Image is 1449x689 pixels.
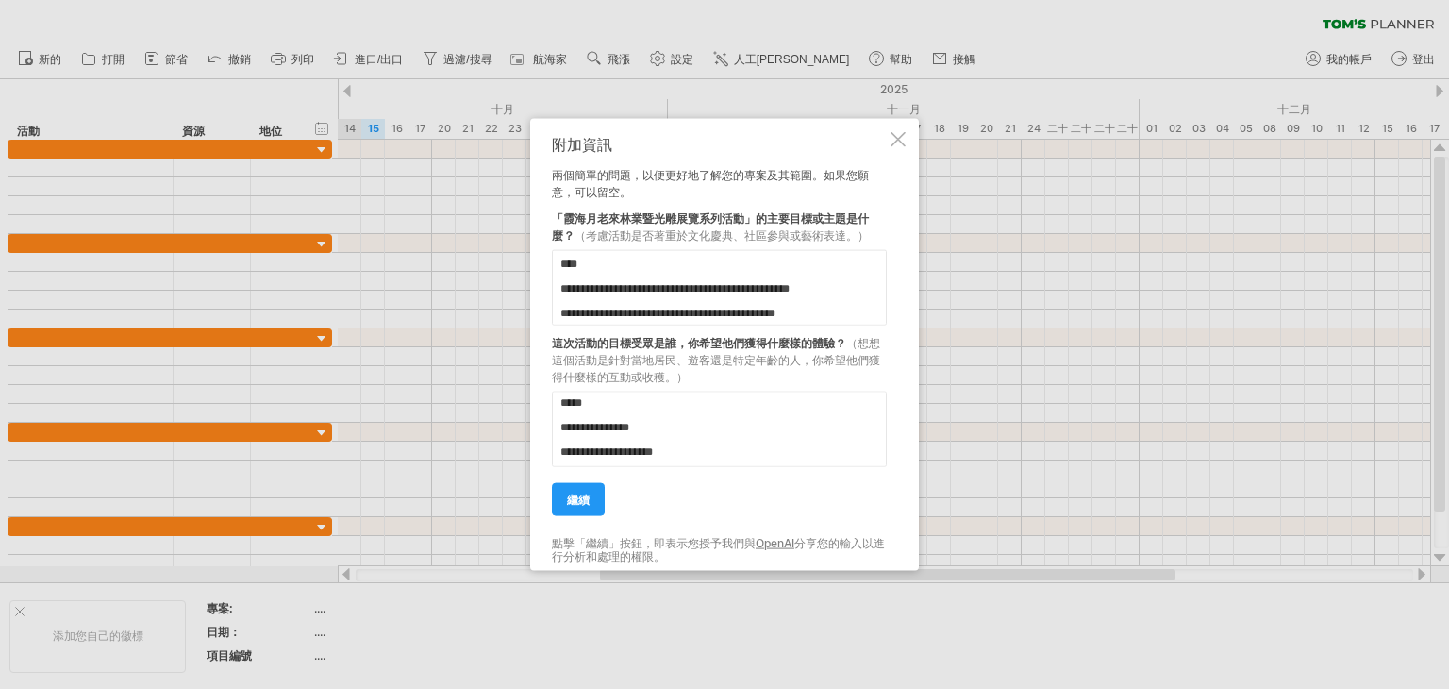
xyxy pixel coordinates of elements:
[552,168,869,199] font: 兩個簡單的問題，以便更好地了解您的專案及其範圍。如果您願意，可以留空。
[552,336,846,350] font: 這次活動的目標受眾是誰，你希望他們獲得什麼樣的體驗？
[552,336,880,384] font: （想想這個活動是針對當地居民、遊客還是特定年齡的人，你希望他們獲得什麼樣的互動或收穫。）
[575,228,869,243] font: （考慮活動是否著重於文化慶典、社區參與或藝術表達。）
[552,536,885,563] font: 分享您的輸入以進行分析和處理的權限。
[552,483,605,516] a: 繼續
[552,536,756,550] font: 點擊「繼續」按鈕，即表示您授予我們與
[552,135,612,154] font: 附加資訊
[756,536,794,550] a: OpenAI
[567,493,590,507] font: 繼續
[552,211,869,243] font: 「霞海月老來林業暨光雕展覽系列活動」的主要目標或主題是什麼？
